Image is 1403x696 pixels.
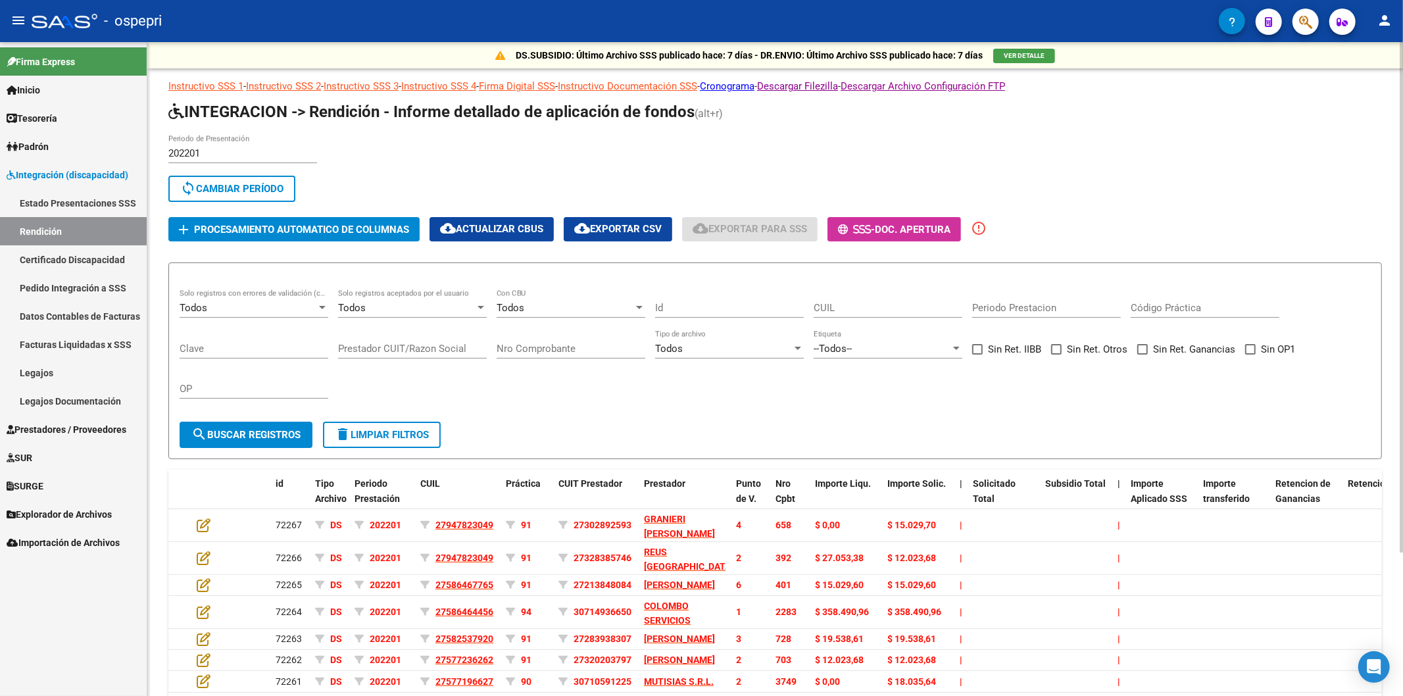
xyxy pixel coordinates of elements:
[168,217,420,241] button: Procesamiento automatico de columnas
[276,478,283,489] span: id
[1203,478,1250,504] span: Importe transferido
[574,655,631,665] span: 27320203797
[7,451,32,465] span: SUR
[168,80,243,92] a: Instructivo SSS 1
[815,655,864,665] span: $ 12.023,68
[960,580,962,590] span: |
[736,580,741,590] span: 6
[7,139,49,154] span: Padrón
[191,429,301,441] span: Buscar registros
[1270,470,1342,528] datatable-header-cell: Retencion de Ganancias
[7,111,57,126] span: Tesorería
[1261,341,1295,357] span: Sin OP1
[875,224,950,236] span: Doc. Apertura
[401,80,476,92] a: Instructivo SSS 4
[521,553,531,563] span: 91
[521,655,531,665] span: 91
[276,551,305,566] div: 72266
[736,655,741,665] span: 2
[370,655,401,665] span: 202201
[335,426,351,442] mat-icon: delete
[695,107,723,120] span: (alt+r)
[815,676,840,687] span: $ 0,00
[330,655,342,665] span: DS
[11,12,26,28] mat-icon: menu
[810,470,882,528] datatable-header-cell: Importe Liqu.
[736,553,741,563] span: 2
[435,655,493,665] span: 27577236262
[191,426,207,442] mat-icon: search
[644,634,715,644] span: [PERSON_NAME]
[338,302,366,314] span: Todos
[655,343,683,355] span: Todos
[1040,470,1112,528] datatable-header-cell: Subsidio Total
[435,676,493,687] span: 27577196627
[1118,634,1120,644] span: |
[1131,478,1187,504] span: Importe Aplicado SSS
[838,224,875,236] span: -
[882,470,954,528] datatable-header-cell: Importe Solic.
[180,302,207,314] span: Todos
[1067,341,1127,357] span: Sin Ret. Otros
[1004,52,1045,59] span: VER DETALLE
[7,168,128,182] span: Integración (discapacidad)
[330,553,342,563] span: DS
[574,520,631,530] span: 27302892593
[757,80,838,92] a: Descargar Filezilla
[1198,470,1270,528] datatable-header-cell: Importe transferido
[1045,478,1106,489] span: Subsidio Total
[104,7,162,36] span: - ospepri
[693,223,807,235] span: Exportar para SSS
[775,607,797,617] span: 2283
[276,605,305,620] div: 72264
[168,103,695,121] span: INTEGRACION -> Rendición - Informe detallado de aplicación de fondos
[954,470,968,528] datatable-header-cell: |
[558,478,622,489] span: CUIT Prestador
[887,634,936,644] span: $ 19.538,61
[1118,607,1120,617] span: |
[323,422,441,448] button: Limpiar filtros
[370,676,401,687] span: 202201
[168,176,295,202] button: Cambiar Período
[194,224,409,236] span: Procesamiento automatico de columnas
[415,470,501,528] datatable-header-cell: CUIL
[644,547,733,572] span: REUS [GEOGRAPHIC_DATA]
[960,478,962,489] span: |
[736,478,761,504] span: Punto de V.
[993,49,1055,63] button: VER DETALLE
[887,478,946,489] span: Importe Solic.
[1118,520,1120,530] span: |
[435,634,493,644] span: 27582537920
[440,220,456,236] mat-icon: cloud_download
[330,520,342,530] span: DS
[960,553,962,563] span: |
[775,676,797,687] span: 3749
[168,79,1382,93] p: - - - - - - - -
[736,634,741,644] span: 3
[180,422,312,448] button: Buscar registros
[521,634,531,644] span: 91
[814,343,852,355] span: --Todos--
[7,422,126,437] span: Prestadores / Proveedores
[180,180,196,196] mat-icon: sync
[180,183,283,195] span: Cambiar Período
[506,478,541,489] span: Práctica
[644,676,714,687] span: MUTISIAS S.R.L.
[1118,676,1120,687] span: |
[516,48,983,62] p: DS.SUBSIDIO: Último Archivo SSS publicado hace: 7 días - DR.ENVIO: Último Archivo SSS publicado h...
[770,470,810,528] datatable-header-cell: Nro Cpbt
[440,223,543,235] span: Actualizar CBUs
[521,676,531,687] span: 90
[330,634,342,644] span: DS
[7,83,40,97] span: Inicio
[775,634,791,644] span: 728
[330,607,342,617] span: DS
[736,676,741,687] span: 2
[887,607,941,617] span: $ 358.490,96
[370,634,401,644] span: 202201
[644,601,711,641] span: COLOMBO SERVICIOS MEDICOS S.R.L.
[553,470,639,528] datatable-header-cell: CUIT Prestador
[960,634,962,644] span: |
[644,514,715,539] span: GRANIERI [PERSON_NAME]
[1118,553,1120,563] span: |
